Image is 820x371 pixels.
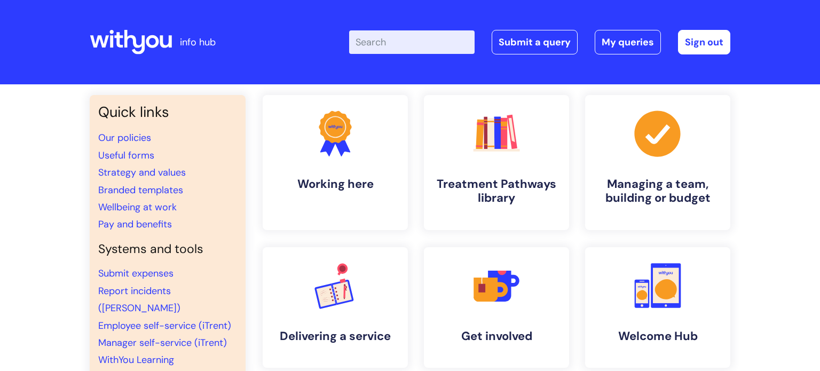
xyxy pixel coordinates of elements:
h3: Quick links [98,104,237,121]
a: Delivering a service [263,247,408,368]
h4: Systems and tools [98,242,237,257]
h4: Working here [271,177,399,191]
a: Branded templates [98,184,183,196]
a: Managing a team, building or budget [585,95,730,230]
input: Search [349,30,475,54]
h4: Treatment Pathways library [432,177,561,206]
a: Pay and benefits [98,218,172,231]
a: Welcome Hub [585,247,730,368]
a: Treatment Pathways library [424,95,569,230]
a: Employee self-service (iTrent) [98,319,231,332]
h4: Welcome Hub [594,329,722,343]
a: WithYou Learning [98,353,174,366]
a: Submit expenses [98,267,174,280]
a: Sign out [678,30,730,54]
h4: Managing a team, building or budget [594,177,722,206]
a: Report incidents ([PERSON_NAME]) [98,285,180,314]
a: Get involved [424,247,569,368]
a: Working here [263,95,408,230]
h4: Delivering a service [271,329,399,343]
a: Our policies [98,131,151,144]
div: | - [349,30,730,54]
a: Submit a query [492,30,578,54]
a: My queries [595,30,661,54]
a: Manager self-service (iTrent) [98,336,227,349]
a: Useful forms [98,149,154,162]
a: Wellbeing at work [98,201,177,214]
a: Strategy and values [98,166,186,179]
h4: Get involved [432,329,561,343]
p: info hub [180,34,216,51]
